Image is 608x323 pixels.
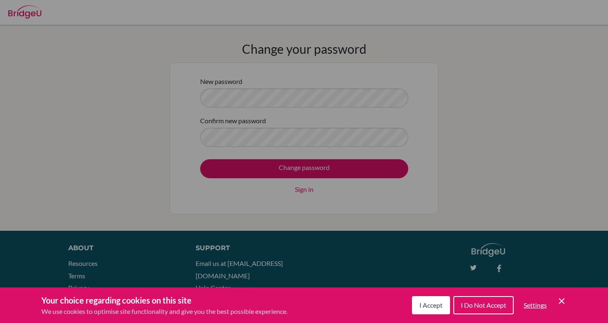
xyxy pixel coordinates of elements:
span: I Accept [419,301,443,309]
span: Settings [524,301,547,309]
p: We use cookies to optimise site functionality and give you the best possible experience. [41,306,287,316]
button: Settings [517,297,553,313]
span: I Do Not Accept [461,301,506,309]
button: I Accept [412,296,450,314]
h3: Your choice regarding cookies on this site [41,294,287,306]
button: Save and close [557,296,567,306]
button: I Do Not Accept [453,296,514,314]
